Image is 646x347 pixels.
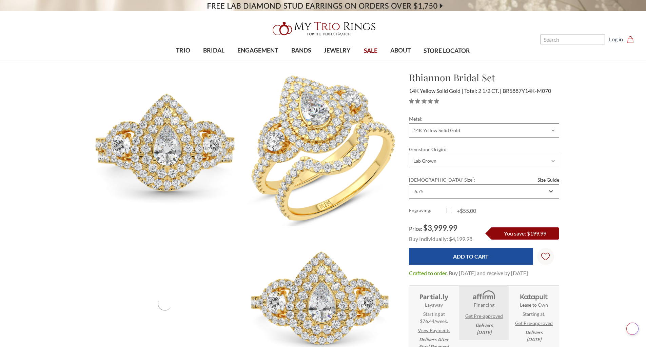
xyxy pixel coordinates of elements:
a: TRIO [170,40,197,62]
span: BRIDAL [203,46,224,55]
a: View Payments [418,327,450,334]
label: Engraving: [409,207,447,215]
strong: Layaway [425,301,443,308]
span: You save: $199.99 [504,230,546,237]
label: Metal: [409,115,559,122]
label: [DEMOGRAPHIC_DATA]' Size : [409,176,559,183]
input: Add to Cart [409,248,533,265]
a: ENGAGEMENT [231,40,285,62]
input: Search [541,35,605,44]
img: Layaway [418,290,450,301]
dt: Crafted to order. [409,269,448,277]
span: [DATE] [527,336,541,342]
strong: Financing [474,301,494,308]
span: 14K Yellow Solid Gold [409,87,463,94]
img: Photo of Rhiannon 2 1/2 ct tw. Lab Grown Pear Solitaire Bridal Set 14K Yellow Gold [BR5887Y-M070] [243,71,398,226]
a: STORE LOCATOR [417,40,476,62]
span: $4,199.98 [449,236,472,242]
a: SALE [357,40,384,62]
img: My Trio Rings [269,18,377,40]
span: Total: 2 1/2 CT. [464,87,502,94]
div: 6.75 [414,189,424,194]
label: Gemstone Origin: [409,146,559,153]
a: Size Guide [537,176,559,183]
a: BANDS [285,40,317,62]
span: ENGAGEMENT [237,46,278,55]
li: Katapult [509,286,559,347]
span: Buy Individually: [409,236,448,242]
span: $3,999.99 [423,223,457,232]
em: Delivers [525,329,543,343]
a: JEWELRY [317,40,357,62]
img: Affirm [468,290,500,301]
svg: cart.cart_preview [627,36,634,43]
svg: Wish Lists [541,231,550,282]
span: SALE [364,46,377,55]
span: BR5887Y14K-M070 [503,87,551,94]
label: +$55.00 [447,207,484,215]
span: TRIO [176,46,190,55]
span: STORE LOCATOR [424,46,470,55]
a: Wish Lists [537,248,554,265]
span: JEWELRY [324,46,351,55]
dd: Buy [DATE] and receive by [DATE] [449,269,528,277]
div: Combobox [409,184,559,199]
a: BRIDAL [197,40,231,62]
span: [DATE] [477,329,491,335]
img: Photo of Rhiannon 2 1/2 ct tw. Lab Grown Pear Solitaire Bridal Set 14K Yellow Gold [BR5887Y-M070] [87,71,242,226]
a: Cart with 0 items [627,35,638,43]
span: Price: [409,225,422,232]
span: ABOUT [390,46,411,55]
span: Starting at $76.44/week. [420,310,448,325]
a: Get Pre-approved [465,312,503,320]
li: Affirm [459,286,508,340]
h1: Rhiannon Bridal Set [409,70,559,85]
em: Delivers [475,322,493,336]
strong: Lease to Own [520,301,548,308]
a: ABOUT [384,40,417,62]
img: Katapult [518,290,550,301]
span: BANDS [291,46,311,55]
span: Starting at . [523,310,545,318]
a: Get Pre-approved [515,320,553,327]
a: Log in [609,35,623,43]
a: My Trio Rings [187,18,458,40]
